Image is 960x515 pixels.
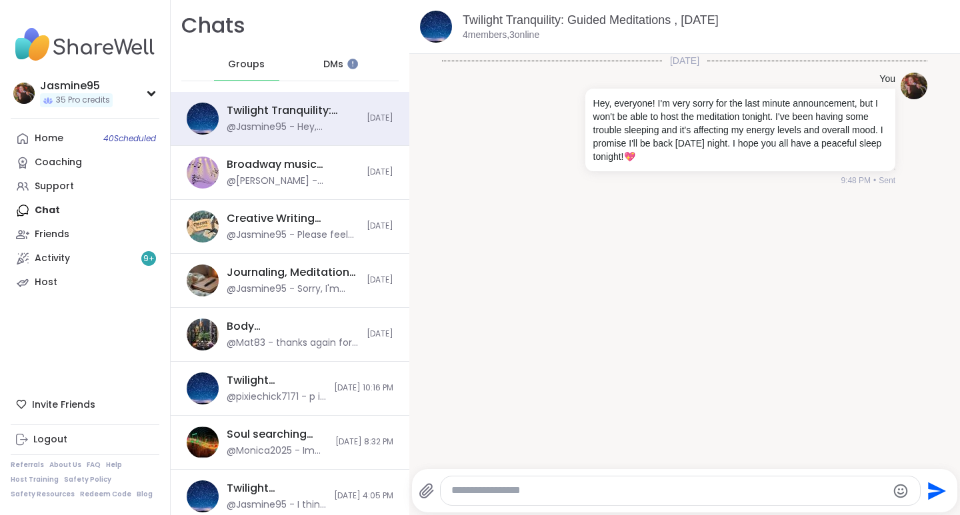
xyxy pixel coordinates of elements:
[367,221,393,232] span: [DATE]
[187,103,219,135] img: Twilight Tranquility: Guided Meditations , Oct 08
[593,97,887,163] p: Hey, everyone! I'm very sorry for the last minute announcement, but I won't be able to host the m...
[11,460,44,470] a: Referrals
[841,175,871,187] span: 9:48 PM
[35,132,63,145] div: Home
[227,336,359,350] div: @Mat83 - thanks again for posting the megapod video [PERSON_NAME]! The natural world is amazing. ...
[11,428,159,452] a: Logout
[143,253,155,264] span: 9 +
[420,11,452,43] img: Twilight Tranquility: Guided Meditations , Oct 08
[137,490,153,499] a: Blog
[80,490,131,499] a: Redeem Code
[35,180,74,193] div: Support
[323,58,343,71] span: DMs
[228,58,265,71] span: Groups
[11,392,159,416] div: Invite Friends
[367,274,393,286] span: [DATE]
[13,83,35,104] img: Jasmine95
[873,175,876,187] span: •
[901,73,927,99] img: https://sharewell-space-live.sfo3.digitaloceanspaces.com/user-generated/0818d3a5-ec43-4745-9685-c...
[227,175,359,188] div: @[PERSON_NAME] - @[PERSON_NAME] @SpencerK @stephanieann90 @Jasmine95 @PauletteInVirginia Hi y’all...
[11,475,59,484] a: Host Training
[227,498,326,512] div: @Jasmine95 - I think I received part of a poem! I'm loving it and want to read the rest!
[227,319,359,334] div: Body Double/Conversations/Chill, [DATE]
[35,276,57,289] div: Host
[49,460,81,470] a: About Us
[334,490,393,502] span: [DATE] 4:05 PM
[35,228,69,241] div: Friends
[181,11,245,41] h1: Chats
[367,328,393,340] span: [DATE]
[11,175,159,199] a: Support
[33,433,67,446] div: Logout
[227,444,327,458] div: @Monica2025 - Im glad you enjoyed it!
[64,475,111,484] a: Safety Policy
[463,13,719,27] a: Twilight Tranquility: Guided Meditations , [DATE]
[11,223,159,247] a: Friends
[624,151,635,162] span: 💖
[11,21,159,68] img: ShareWell Nav Logo
[227,103,359,118] div: Twilight Tranquility: Guided Meditations , [DATE]
[879,73,895,86] h4: You
[11,490,75,499] a: Safety Resources
[893,483,909,499] button: Emoji picker
[187,480,219,512] img: Twilight Tranquility: Guided Meditations , Oct 05
[187,318,219,350] img: Body Double/Conversations/Chill, Oct 07
[227,427,327,442] div: Soul searching with music -Special topic edition! , [DATE]
[187,426,219,458] img: Soul searching with music -Special topic edition! , Oct 06
[35,156,82,169] div: Coaching
[227,265,359,280] div: Journaling, Meditation & You !, [DATE]
[35,252,70,265] div: Activity
[187,157,219,189] img: Broadway music appreciation and sing along , Oct 09
[335,436,393,448] span: [DATE] 8:32 PM
[106,460,122,470] a: Help
[334,382,393,394] span: [DATE] 10:16 PM
[227,373,326,388] div: Twilight Tranquility: Guided Meditations , [DATE]
[40,79,113,93] div: Jasmine95
[56,95,110,106] span: 35 Pro credits
[87,460,101,470] a: FAQ
[662,54,707,67] span: [DATE]
[227,121,359,134] div: @Jasmine95 - Hey, everyone! I'm very sorry for the last minute announcement, but I won't be able ...
[11,270,159,294] a: Host
[11,151,159,175] a: Coaching
[227,282,359,296] div: @Jasmine95 - Sorry, I'm having connection problems, so the group will not be happening [DATE]. I ...
[367,113,393,124] span: [DATE]
[921,476,951,506] button: Send
[347,59,358,69] iframe: Spotlight
[11,247,159,270] a: Activity9+
[227,390,326,404] div: @pixiechick7171 - p i x i e c h i c k 7171 Gmail
[103,133,156,144] span: 40 Scheduled
[227,481,326,496] div: Twilight Tranquility: Guided Meditations , [DATE]
[187,211,219,243] img: Creative Writing Playground , Oct 08
[227,229,359,242] div: @Jasmine95 - Please feel free to leave some honest feedback! Thank you all once again for coming ...
[451,484,887,498] textarea: Type your message
[463,29,539,42] p: 4 members, 3 online
[187,264,219,296] img: Journaling, Meditation & You !, Oct 08
[367,167,393,178] span: [DATE]
[227,211,359,226] div: Creative Writing Playground , [DATE]
[187,372,219,404] img: Twilight Tranquility: Guided Meditations , Oct 07
[227,157,359,172] div: Broadway music appreciation and sing along , [DATE]
[11,127,159,151] a: Home40Scheduled
[879,175,895,187] span: Sent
